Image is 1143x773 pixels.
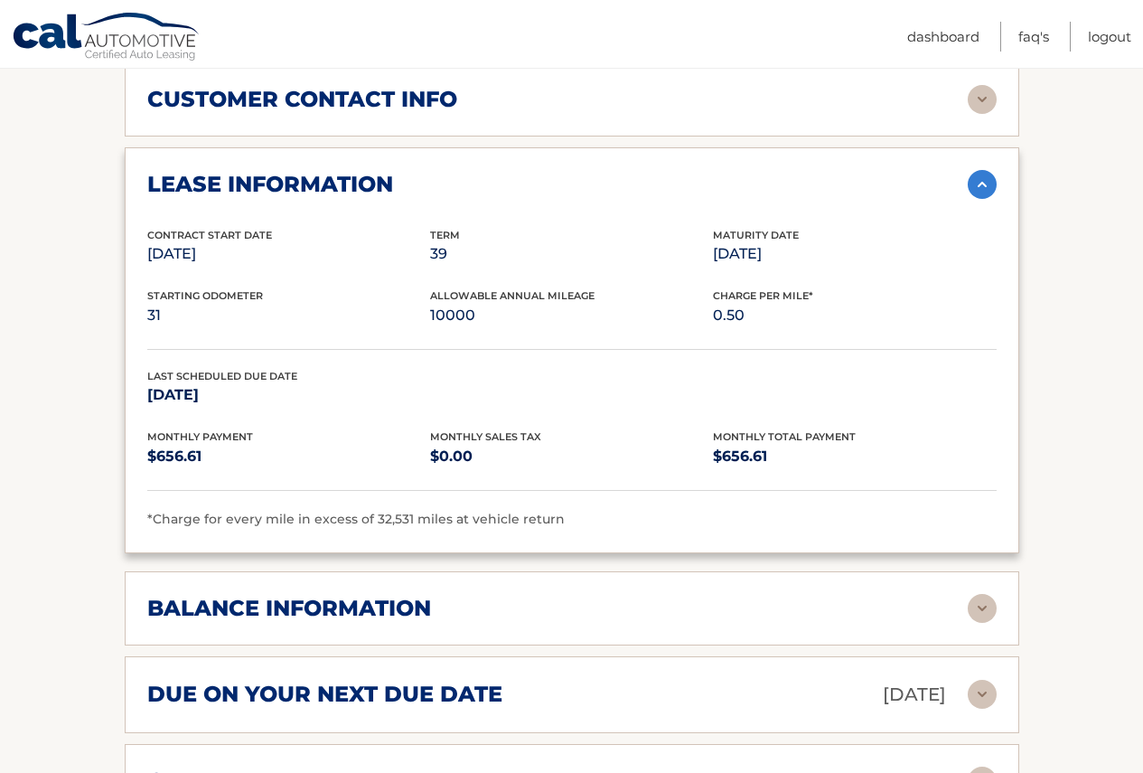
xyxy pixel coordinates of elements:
p: $656.61 [713,444,996,469]
span: Last Scheduled Due Date [147,370,297,382]
p: [DATE] [147,382,430,408]
p: [DATE] [147,241,430,267]
img: accordion-active.svg [968,170,997,199]
span: Contract Start Date [147,229,272,241]
span: Term [430,229,460,241]
span: Starting Odometer [147,289,263,302]
p: [DATE] [713,241,996,267]
p: $0.00 [430,444,713,469]
p: 10000 [430,303,713,328]
p: 0.50 [713,303,996,328]
p: [DATE] [883,679,946,711]
img: accordion-rest.svg [968,680,997,709]
span: Monthly Total Payment [713,430,856,443]
p: $656.61 [147,444,430,469]
span: Allowable Annual Mileage [430,289,595,302]
p: 31 [147,303,430,328]
a: Dashboard [907,22,979,52]
a: Logout [1088,22,1131,52]
img: accordion-rest.svg [968,594,997,623]
span: Maturity Date [713,229,799,241]
h2: due on your next due date [147,681,502,708]
span: *Charge for every mile in excess of 32,531 miles at vehicle return [147,511,565,527]
h2: balance information [147,595,431,622]
span: Charge Per Mile* [713,289,813,302]
img: accordion-rest.svg [968,85,997,114]
a: FAQ's [1018,22,1049,52]
span: Monthly Sales Tax [430,430,541,443]
h2: customer contact info [147,86,457,113]
p: 39 [430,241,713,267]
a: Cal Automotive [12,12,201,64]
span: Monthly Payment [147,430,253,443]
h2: lease information [147,171,393,198]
